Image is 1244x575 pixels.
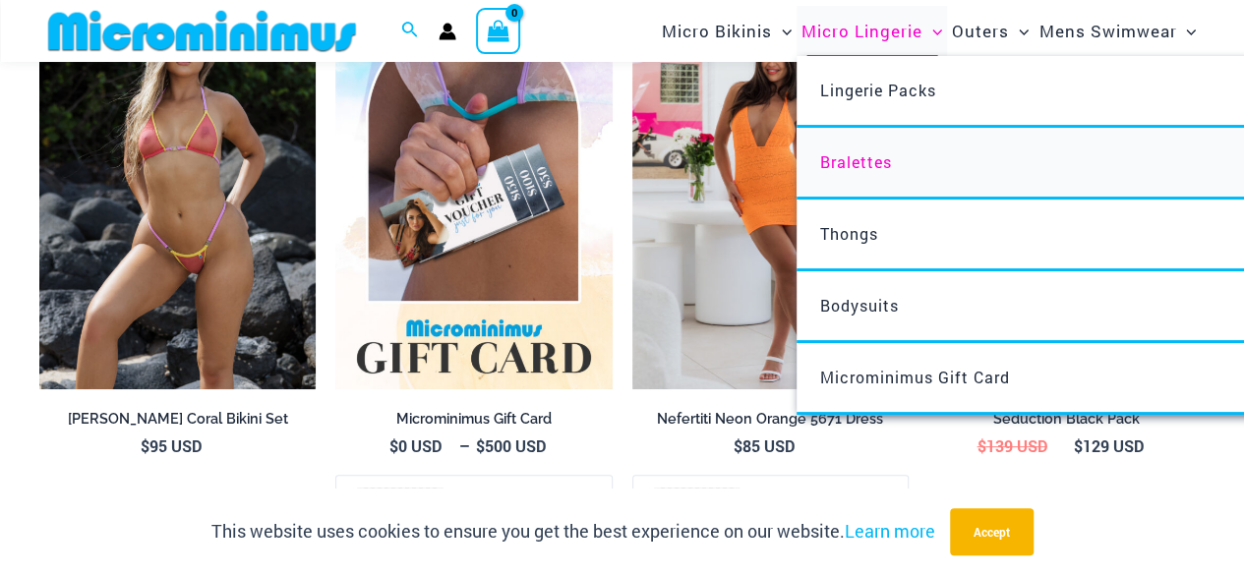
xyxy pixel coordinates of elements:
h2: Microminimus Gift Card [335,410,612,429]
span: Lingerie Packs [820,80,936,100]
span: Bodysuits [820,295,899,316]
span: Thongs [820,223,878,244]
a: Microminimus Gift Card [335,410,612,435]
span: $ [141,435,149,456]
span: $ [1073,435,1082,456]
span: Mens Swimwear [1038,6,1176,56]
a: Seduction Black Pack [928,410,1205,435]
span: Microminimus Gift Card [820,367,1010,387]
span: Bralettes [820,151,892,172]
span: $ [977,435,985,456]
p: This website uses cookies to ensure you get the best experience on our website. [211,517,935,546]
span: Micro Bikinis [662,6,772,56]
a: OutersMenu ToggleMenu Toggle [947,6,1034,56]
a: View Shopping Cart, empty [476,8,521,53]
a: Learn more [845,519,935,543]
bdi: 500 USD [475,435,545,456]
h2: [PERSON_NAME] Coral Bikini Set [39,410,316,429]
h2: Seduction Black Pack [928,410,1205,429]
nav: Site Navigation [654,3,1205,59]
a: Nefertiti Neon Orange 5671 Dress [632,410,909,435]
span: Menu Toggle [922,6,942,56]
bdi: 0 USD [389,435,442,456]
span: Menu Toggle [1009,6,1029,56]
span: – [335,435,612,457]
a: Micro BikinisMenu ToggleMenu Toggle [657,6,797,56]
span: Micro Lingerie [801,6,922,56]
bdi: 129 USD [1073,435,1143,456]
a: Micro LingerieMenu ToggleMenu Toggle [797,6,947,56]
bdi: 139 USD [977,435,1046,456]
span: Outers [952,6,1009,56]
span: Menu Toggle [772,6,792,56]
a: [PERSON_NAME] Coral Bikini Set [39,410,316,435]
span: $ [734,435,742,456]
span: $ [475,435,484,456]
a: Mens SwimwearMenu ToggleMenu Toggle [1034,6,1201,56]
img: MM SHOP LOGO FLAT [40,9,364,53]
span: $ [389,435,398,456]
span: Menu Toggle [1176,6,1196,56]
a: Account icon link [439,23,456,40]
h2: Nefertiti Neon Orange 5671 Dress [632,410,909,429]
button: Accept [950,508,1034,555]
a: Search icon link [401,19,419,44]
bdi: 95 USD [141,435,202,456]
bdi: 85 USD [734,435,795,456]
